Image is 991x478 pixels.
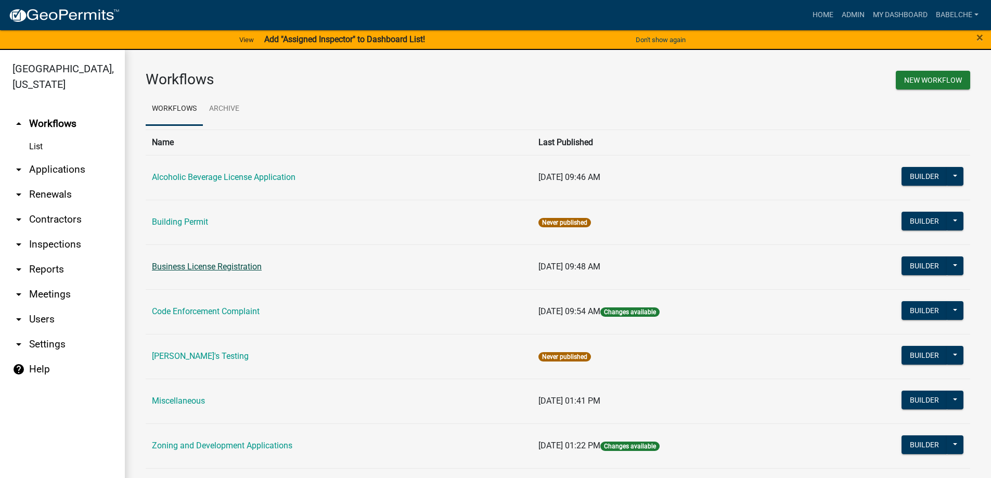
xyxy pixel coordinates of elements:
i: arrow_drop_down [12,313,25,326]
a: babelche [932,5,983,25]
span: [DATE] 01:41 PM [538,396,600,406]
span: × [976,30,983,45]
i: arrow_drop_down [12,238,25,251]
a: Business License Registration [152,262,262,272]
i: arrow_drop_up [12,118,25,130]
span: Never published [538,352,591,361]
button: Builder [902,212,947,230]
a: Alcoholic Beverage License Application [152,172,295,182]
a: My Dashboard [869,5,932,25]
th: Last Published [532,130,813,155]
i: arrow_drop_down [12,338,25,351]
i: help [12,363,25,376]
button: Builder [902,435,947,454]
a: Code Enforcement Complaint [152,306,260,316]
span: Changes available [600,307,660,317]
span: [DATE] 09:48 AM [538,262,600,272]
button: New Workflow [896,71,970,89]
button: Builder [902,256,947,275]
a: Admin [838,5,869,25]
button: Builder [902,167,947,186]
button: Builder [902,346,947,365]
button: Builder [902,391,947,409]
span: Never published [538,218,591,227]
a: Miscellaneous [152,396,205,406]
a: Workflows [146,93,203,126]
strong: Add "Assigned Inspector" to Dashboard List! [264,34,425,44]
span: [DATE] 09:46 AM [538,172,600,182]
a: Zoning and Development Applications [152,441,292,450]
i: arrow_drop_down [12,213,25,226]
button: Builder [902,301,947,320]
a: [PERSON_NAME]'s Testing [152,351,249,361]
a: Home [808,5,838,25]
i: arrow_drop_down [12,188,25,201]
span: [DATE] 09:54 AM [538,306,600,316]
a: View [235,31,258,48]
span: Changes available [600,442,660,451]
a: Building Permit [152,217,208,227]
h3: Workflows [146,71,550,88]
i: arrow_drop_down [12,288,25,301]
button: Close [976,31,983,44]
i: arrow_drop_down [12,263,25,276]
a: Archive [203,93,246,126]
th: Name [146,130,532,155]
i: arrow_drop_down [12,163,25,176]
button: Don't show again [632,31,690,48]
span: [DATE] 01:22 PM [538,441,600,450]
